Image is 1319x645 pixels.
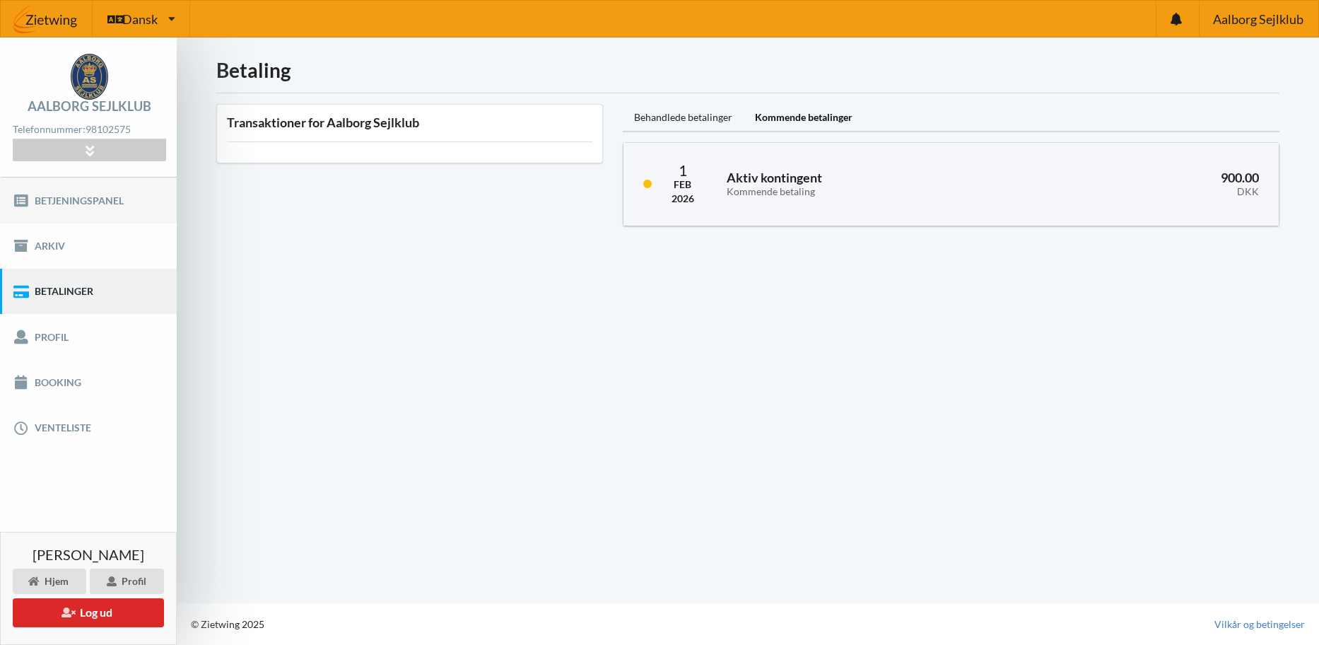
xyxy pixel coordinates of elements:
[71,54,108,100] img: logo
[672,163,694,178] div: 1
[1031,170,1259,198] h3: 900.00
[623,104,744,132] div: Behandlede betalinger
[86,123,131,135] strong: 98102575
[727,186,1012,198] div: Kommende betaling
[727,170,1012,198] h3: Aktiv kontingent
[1031,186,1259,198] div: DKK
[13,120,165,139] div: Telefonnummer:
[1214,617,1305,632] a: Vilkår og betingelser
[1213,13,1303,25] span: Aalborg Sejlklub
[13,598,164,627] button: Log ud
[227,115,592,131] h3: Transaktioner for Aalborg Sejlklub
[13,569,86,594] div: Hjem
[122,13,158,25] span: Dansk
[33,547,144,562] span: [PERSON_NAME]
[90,569,164,594] div: Profil
[672,192,694,206] div: 2026
[672,178,694,192] div: Feb
[216,57,1279,83] h1: Betaling
[28,100,151,112] div: Aalborg Sejlklub
[744,104,864,132] div: Kommende betalinger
